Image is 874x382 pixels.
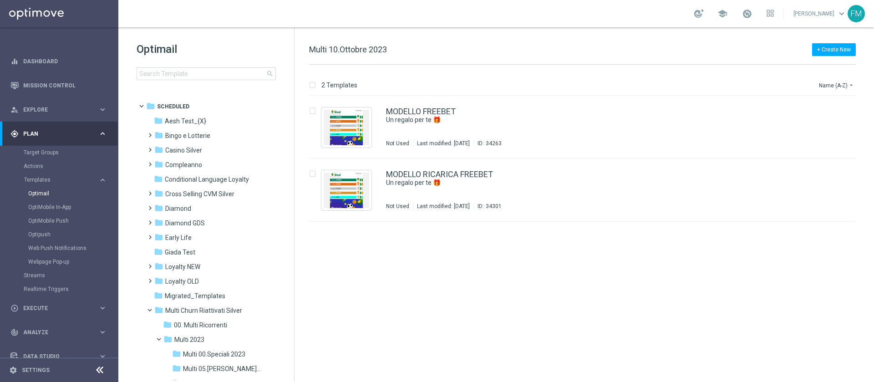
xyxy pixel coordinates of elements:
span: Early Life [165,234,192,242]
i: keyboard_arrow_right [98,176,107,184]
span: Execute [23,306,98,311]
span: Multi 05.Maggio 2023 [183,365,262,373]
i: folder [154,262,163,271]
a: [PERSON_NAME]keyboard_arrow_down [793,7,848,20]
i: folder [154,160,163,169]
i: folder [172,349,181,358]
div: 34263 [486,140,502,147]
img: 34263.jpeg [324,110,369,145]
div: ID: [473,140,502,147]
i: keyboard_arrow_right [98,105,107,114]
span: Migrated_Templates [165,292,225,300]
span: search [266,70,274,77]
span: Loyalty OLD [165,277,199,285]
span: Explore [23,107,98,112]
div: Mission Control [10,73,107,97]
a: MODELLO FREEBET [386,107,456,116]
span: Analyze [23,330,98,335]
div: Not Used [386,203,409,210]
div: Templates [24,173,117,269]
i: folder [154,116,163,125]
i: play_circle_outline [10,304,19,312]
div: Last modified: [DATE] [413,140,473,147]
span: Diamond GDS [165,219,205,227]
a: Settings [22,367,50,373]
i: keyboard_arrow_right [98,304,107,312]
i: person_search [10,106,19,114]
div: Data Studio [10,352,98,361]
i: folder [154,218,163,227]
button: gps_fixed Plan keyboard_arrow_right [10,130,107,138]
a: Un regalo per te 🎁 [386,178,796,187]
button: + Create New [812,43,856,56]
span: Casino Silver [165,146,202,154]
button: person_search Explore keyboard_arrow_right [10,106,107,113]
input: Search Template [137,67,276,80]
i: folder [154,204,163,213]
span: Cross Selling CVM Silver [165,190,234,198]
div: Webpage Pop-up [28,255,117,269]
div: play_circle_outline Execute keyboard_arrow_right [10,305,107,312]
i: settings [9,366,17,374]
i: folder [154,291,163,300]
a: Mission Control [23,73,107,97]
a: Optimail [28,190,95,197]
span: Conditional Language Loyalty [165,175,249,183]
div: OptiMobile Push [28,214,117,228]
a: Streams [24,272,95,279]
span: Compleanno [165,161,202,169]
a: Realtime Triggers [24,285,95,293]
span: Bingo e Lotterie [165,132,210,140]
div: FM [848,5,865,22]
div: equalizer Dashboard [10,58,107,65]
div: Optipush [28,228,117,241]
span: Diamond [165,204,191,213]
i: folder [172,364,181,373]
i: arrow_drop_down [848,81,855,89]
i: track_changes [10,328,19,336]
i: folder [146,102,155,111]
a: Target Groups [24,149,95,156]
span: keyboard_arrow_down [837,9,847,19]
div: Mission Control [10,82,107,89]
a: Actions [24,163,95,170]
div: Dashboard [10,49,107,73]
button: track_changes Analyze keyboard_arrow_right [10,329,107,336]
div: Web Push Notifications [28,241,117,255]
a: OptiMobile Push [28,217,95,224]
button: Templates keyboard_arrow_right [24,176,107,183]
span: Multi Churn Riattivati Silver [165,306,242,315]
div: Templates [24,177,98,183]
div: Target Groups [24,146,117,159]
a: Optipush [28,231,95,238]
p: 2 Templates [321,81,357,89]
i: gps_fixed [10,130,19,138]
div: Streams [24,269,117,282]
span: Templates [24,177,89,183]
i: folder [154,174,163,183]
div: Analyze [10,328,98,336]
span: Multi 2023 [174,336,204,344]
div: Data Studio keyboard_arrow_right [10,353,107,360]
i: folder [154,306,163,315]
i: folder [154,276,163,285]
div: Optimail [28,187,117,200]
a: Web Push Notifications [28,244,95,252]
div: Press SPACE to select this row. [300,96,872,159]
div: 34301 [486,203,502,210]
div: Plan [10,130,98,138]
div: Un regalo per te 🎁 [386,116,817,124]
span: Multi 10.Ottobre 2023 [309,45,387,54]
i: folder [163,335,173,344]
span: school [717,9,727,19]
span: Scheduled [157,102,189,111]
i: keyboard_arrow_right [98,352,107,361]
div: ID: [473,203,502,210]
div: Execute [10,304,98,312]
i: folder [154,233,163,242]
span: Multi 00.Speciali 2023 [183,350,245,358]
